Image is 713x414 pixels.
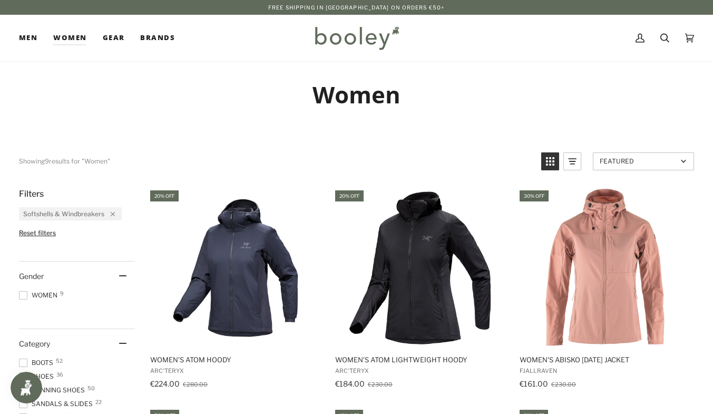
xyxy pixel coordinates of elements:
span: €230.00 [551,381,576,388]
span: Fjallraven [520,367,690,374]
span: Reset filters [19,229,56,237]
span: Softshells & Windbreakers [23,210,104,218]
div: 30% off [520,190,549,201]
span: Arc'teryx [150,367,320,374]
span: Shoes [19,372,57,381]
li: Reset filters [19,229,135,237]
span: Category [19,339,50,348]
span: Running Shoes [19,386,88,395]
span: 22 [95,399,102,405]
div: 20% off [335,190,364,201]
span: €224.00 [150,379,180,388]
span: €161.00 [520,379,548,388]
a: Gear [95,15,133,61]
div: 20% off [150,190,179,201]
b: 9 [45,157,49,165]
span: 9 [60,291,64,296]
span: Women [53,33,86,43]
span: Brands [140,33,175,43]
span: Women [19,291,61,300]
a: Brands [132,15,183,61]
span: Boots [19,358,56,368]
span: €184.00 [335,379,365,388]
a: View grid mode [541,152,559,170]
iframe: Button to open loyalty program pop-up [11,372,42,403]
span: €230.00 [368,381,393,388]
span: 36 [56,372,63,377]
span: Filters [19,189,44,199]
span: Women's Atom Hoody [150,355,320,364]
span: 52 [56,358,63,363]
a: Men [19,15,45,61]
span: 50 [87,386,95,391]
span: Arc'teryx [335,367,505,374]
img: Booley [310,23,403,53]
a: Women's Atom Lightweight Hoody [334,189,507,392]
span: €280.00 [183,381,208,388]
span: Gear [103,33,125,43]
h1: Women [19,80,694,109]
a: Sort options [593,152,694,170]
p: Free Shipping in [GEOGRAPHIC_DATA] on Orders €50+ [268,3,445,12]
img: Fjallraven Women's Abisko Midsummer Jacket Dusty Rose - Booley Galway [526,189,684,347]
a: Women's Abisko Midsummer Jacket [518,189,691,392]
div: Remove filter: Softshells & Windbreakers [104,210,115,218]
span: Women's Abisko [DATE] Jacket [520,355,690,364]
div: Showing results for "Women" [19,152,110,170]
a: View list mode [563,152,581,170]
span: Gender [19,272,44,281]
span: Featured [600,157,677,165]
span: Women's Atom Lightweight Hoody [335,355,505,364]
span: Men [19,33,37,43]
span: Sandals & Slides [19,399,96,409]
a: Women [45,15,94,61]
a: Women's Atom Hoody [149,189,322,392]
img: Arc'teryx Women's Atom Lightweight Hoody Black - Booley Galway [341,189,499,347]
